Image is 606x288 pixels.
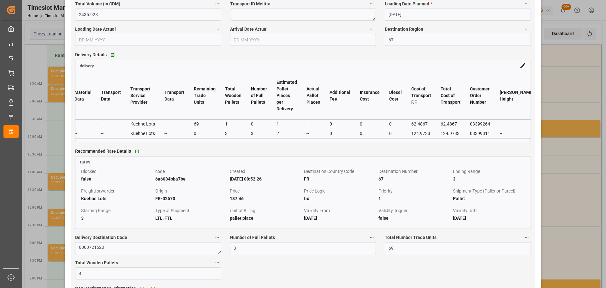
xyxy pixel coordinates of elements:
div: code [155,168,228,175]
th: Additional Fee [325,72,355,119]
div: 124.9733 [441,130,460,137]
span: Recommended Rate Details [75,148,131,155]
div: Origin [155,187,228,195]
div: -- [164,120,184,128]
div: Kuehne Lots [130,130,155,137]
th: Actual Pallet Places [302,72,325,119]
div: Price Logic [304,187,376,195]
div: 0 [360,130,380,137]
div: Starting Range [81,207,153,214]
div: 0 [194,130,216,137]
span: delivery [80,63,94,68]
div: -- [164,130,184,137]
div: Created [230,168,302,175]
div: Destination Number [378,168,451,175]
th: Estimated Pallet Places per Delivery [272,72,302,119]
input: DD-MM-YYYY [385,9,531,21]
div: -- [74,130,92,137]
div: 0 [330,130,350,137]
div: false [378,214,451,222]
input: DD-MM-YYYY [75,34,221,46]
div: 3 [251,130,267,137]
span: Transport ID Melitta [230,1,270,7]
div: Kuehne Lots [81,195,153,202]
div: 03399264 [470,120,490,128]
div: pallet place [230,214,302,222]
button: Total Wooden Pallets [213,259,221,267]
span: Number of Full Pallets [230,234,275,241]
th: Transport Service Provider [126,72,160,119]
span: Total Wooden Pallets [75,260,118,266]
div: -- [101,130,121,137]
div: 0 [389,130,402,137]
div: Unit of Billing [230,207,302,214]
div: Price [230,187,302,195]
div: Priority [378,187,451,195]
button: Destination Region [523,25,531,33]
div: Freightforwarder [81,187,153,195]
div: 6a6084bba7be [155,175,228,183]
th: Diesel Cost [384,72,407,119]
span: Delivery Destination Code [75,234,127,241]
div: 0 [251,120,267,128]
div: -- [306,130,320,137]
th: Transport Data [96,72,126,119]
div: 2 [276,130,297,137]
th: Insurance Cost [355,72,384,119]
span: Loading Date Actual [75,26,116,33]
div: Type of Shipment [155,207,228,214]
div: fix [304,195,376,202]
div: FR-02570 [155,195,228,202]
div: 1 [225,120,241,128]
div: 62.4867 [441,120,460,128]
div: 69 [194,120,216,128]
div: Kuehne Lots [130,120,155,128]
button: Total Number Trade Units [523,233,531,242]
a: rates [75,156,530,165]
div: 1 [378,195,451,202]
div: LTL, FTL [155,214,228,222]
th: Cost of Transport F.F. [407,72,436,119]
th: Number of Full Pallets [246,72,272,119]
button: Number of Full Pallets [368,233,376,242]
div: 0 [330,120,350,128]
th: Total Cost of Transport [436,72,465,119]
div: 0 [360,120,380,128]
div: -- [74,120,92,128]
div: Ending Range [453,168,525,175]
th: Customer Order Number [465,72,495,119]
th: Material Data [70,72,96,119]
span: Total Number Trade Units [385,234,437,241]
div: -- [101,120,121,128]
div: 3 [453,175,525,183]
span: Destination Region [385,26,423,33]
button: Delivery Destination Code [213,233,221,242]
div: -- [500,130,534,137]
th: Remaining Trade Units [189,72,220,119]
th: [PERSON_NAME] Height [495,72,538,119]
div: 1 [276,120,297,128]
div: FR [304,175,376,183]
th: Transport Data [160,72,189,119]
div: -- [500,120,534,128]
div: [DATE] 08:52:26 [230,175,302,183]
div: 124.9733 [411,130,431,137]
div: 3 [81,214,153,222]
span: rates [80,159,90,164]
button: Arrival Date Actual [368,25,376,33]
div: 3 [225,130,241,137]
div: Validity Until [453,207,525,214]
textarea: 0000721620 [75,242,221,254]
div: Blocked [81,168,153,175]
div: 187.46 [230,195,302,202]
div: Destination Country Code [304,168,376,175]
div: 67 [378,175,451,183]
span: Arrival Date Actual [230,26,268,33]
div: 03399311 [470,130,490,137]
div: Validity From [304,207,376,214]
div: 62.4867 [411,120,431,128]
th: Total Wooden Pallets [220,72,246,119]
div: 0 [389,120,402,128]
span: Delivery Details [75,52,107,58]
span: Loading Date Planned [385,1,432,7]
